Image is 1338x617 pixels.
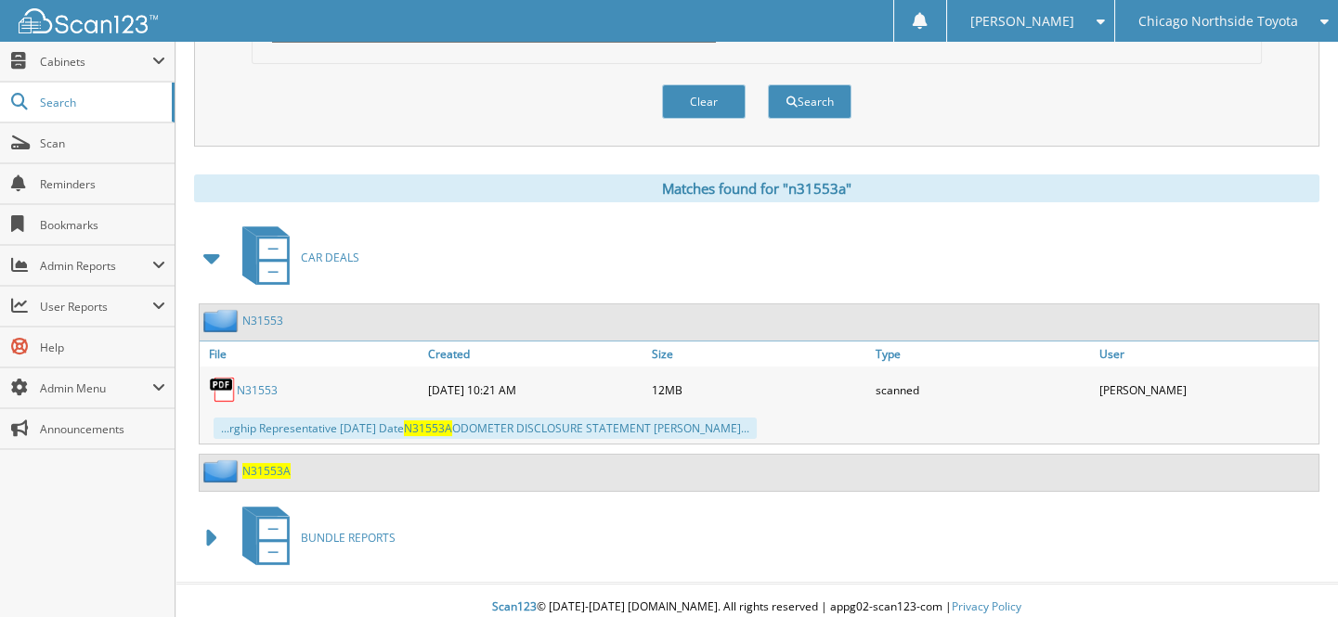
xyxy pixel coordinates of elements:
a: N31553A [242,463,291,479]
span: Reminders [40,176,165,192]
span: Scan [40,135,165,151]
span: [PERSON_NAME] [970,16,1074,27]
a: CAR DEALS [231,221,359,294]
span: CAR DEALS [301,250,359,265]
button: Search [768,84,851,119]
a: N31553 [237,382,278,398]
span: Help [40,340,165,355]
a: Privacy Policy [952,598,1021,614]
img: scan123-logo-white.svg [19,8,158,33]
a: BUNDLE REPORTS [231,501,396,574]
span: BUNDLE REPORTS [301,530,396,546]
span: Announcements [40,421,165,437]
div: ...rghip Representative [DATE] Date ODOMETER DISCLOSURE STATEMENT [PERSON_NAME]... [214,418,757,439]
span: Scan123 [492,598,537,614]
a: Type [871,341,1095,366]
div: [DATE] 10:21 AM [423,371,647,408]
span: N31553A [404,420,452,436]
a: User [1095,341,1319,366]
a: Size [647,341,871,366]
span: Admin Reports [40,258,152,274]
span: Bookmarks [40,217,165,233]
img: PDF.png [209,376,237,404]
div: scanned [871,371,1095,408]
span: Search [40,95,162,110]
img: folder2.png [203,459,242,482]
a: N31553 [242,313,283,328]
span: Chicago Northside Toyota [1138,16,1298,27]
div: 12MB [647,371,871,408]
span: Admin Menu [40,380,152,396]
img: folder2.png [203,309,242,332]
a: Created [423,341,647,366]
span: User Reports [40,299,152,315]
span: Cabinets [40,54,152,70]
div: [PERSON_NAME] [1095,371,1319,408]
a: File [200,341,423,366]
div: Matches found for "n31553a" [194,174,1319,202]
button: Clear [662,84,746,119]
